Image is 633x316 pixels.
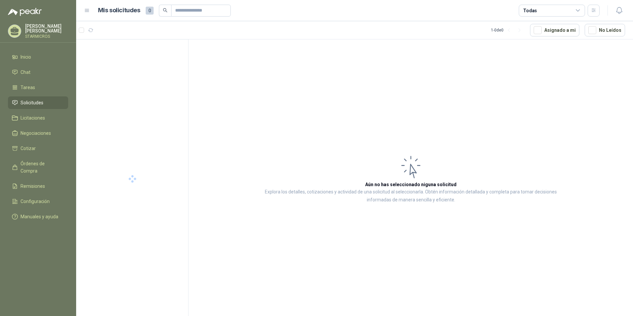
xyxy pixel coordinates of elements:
p: STARMICROS [25,34,68,38]
span: Licitaciones [21,114,45,122]
p: Explora los detalles, cotizaciones y actividad de una solicitud al seleccionarla. Obtén informaci... [255,188,567,204]
span: Remisiones [21,183,45,190]
span: Configuración [21,198,50,205]
h3: Aún no has seleccionado niguna solicitud [365,181,457,188]
a: Cotizar [8,142,68,155]
span: 0 [146,7,154,15]
div: 1 - 0 de 0 [491,25,525,35]
a: Remisiones [8,180,68,192]
span: Chat [21,69,30,76]
img: Logo peakr [8,8,42,16]
span: Solicitudes [21,99,43,106]
a: Negociaciones [8,127,68,139]
span: Tareas [21,84,35,91]
a: Solicitudes [8,96,68,109]
span: Inicio [21,53,31,61]
button: Asignado a mi [530,24,579,36]
a: Chat [8,66,68,79]
a: Configuración [8,195,68,208]
span: Órdenes de Compra [21,160,62,175]
span: Manuales y ayuda [21,213,58,220]
a: Órdenes de Compra [8,157,68,177]
h1: Mis solicitudes [98,6,140,15]
span: Cotizar [21,145,36,152]
p: [PERSON_NAME] [PERSON_NAME] [25,24,68,33]
span: Negociaciones [21,130,51,137]
a: Licitaciones [8,112,68,124]
span: search [163,8,168,13]
a: Tareas [8,81,68,94]
a: Inicio [8,51,68,63]
a: Manuales y ayuda [8,210,68,223]
div: Todas [523,7,537,14]
button: No Leídos [585,24,625,36]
